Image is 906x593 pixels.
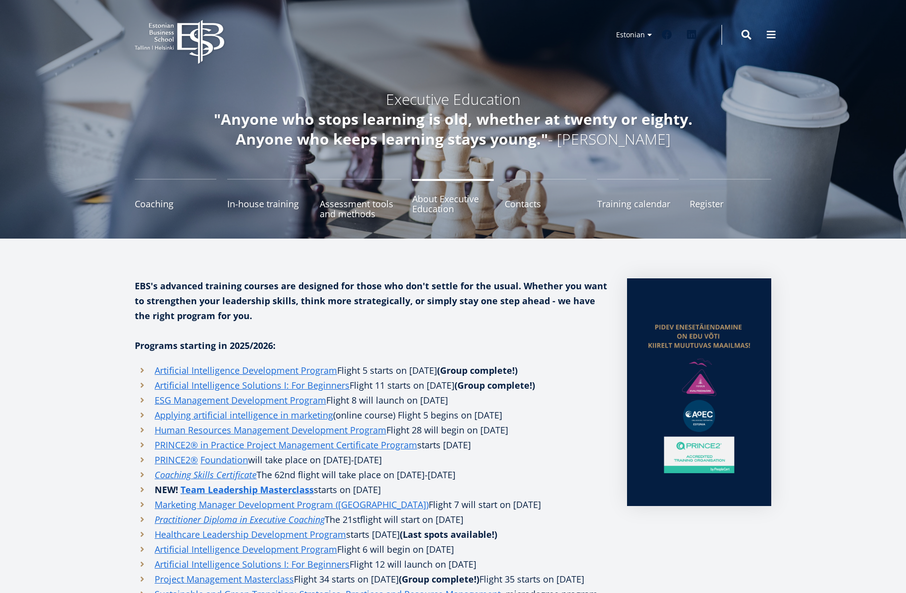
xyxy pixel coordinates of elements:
font: EBS's advanced training courses are designed for those who don't settle for the usual. Whether yo... [135,280,607,322]
font: Flight 28 will begin on [DATE] [386,424,508,436]
a: Contacts [505,179,586,219]
font: Applying artificial intelligence in marketing [155,409,333,421]
font: Artificial Intelligence Development Program [155,364,337,376]
font: ® [190,454,198,466]
font: Coaching Skills Certificate [155,469,257,481]
a: Practitioner Diploma in Executive Coaching [155,512,325,527]
font: Executive Education [386,89,521,109]
a: Project Management Masterclass [155,572,294,587]
font: (Last spots available!) [400,528,497,540]
font: Project Management Masterclass [155,573,294,585]
font: Flight 5 starts on [DATE] [337,364,437,376]
font: Artificial Intelligence Development Program [155,543,337,555]
font: starts on [DATE] [314,484,381,496]
font: Artificial Intelligence Solutions I: For Beginners [155,558,350,570]
a: Healthcare Leadership Development Program [155,527,346,542]
font: Programs starting in 2025/2026: [135,339,275,351]
a: Marketing Manager Development Program ([GEOGRAPHIC_DATA]) [155,497,429,512]
a: Assessment tools and methods [320,179,401,219]
font: (Group complete!) [437,364,518,376]
font: Flight 11 starts on [DATE] [350,379,454,391]
font: In-house training [227,198,299,210]
a: ESG Management Development Program [155,393,326,408]
font: Marketing Manager Development Program ([GEOGRAPHIC_DATA]) [155,499,429,510]
font: Assessment tools and methods [320,198,393,220]
a: Foundation [200,452,248,467]
font: The 21st [325,513,360,525]
a: Human Resources Management Development Program [155,423,386,437]
font: (online course) Flight 5 begins on [DATE] [333,409,502,421]
a: Artificial Intelligence Solutions I: For Beginners [155,378,350,393]
a: Artificial Intelligence Development Program [155,363,337,378]
font: Contacts [505,198,541,210]
font: Human Resources Management Development Program [155,424,386,436]
font: Flight 34 starts on [DATE] [294,573,399,585]
font: Flight 7 will start on [DATE] [429,499,541,510]
a: Coaching Skills Certificate [155,467,257,482]
font: Artificial Intelligence Solutions I: For Beginners [155,379,350,391]
font: Practitioner Diploma in Executive Coaching [155,513,325,525]
a: PRINCE2® in Practice Project Management Certificate Program [155,437,417,452]
a: Coaching [135,179,216,219]
a: Training calendar [597,179,679,219]
font: Training calendar [597,198,670,210]
a: Artificial Intelligence Solutions I: For Beginners [155,557,350,572]
font: Flight 12 will launch on [DATE] [350,558,476,570]
font: starts [DATE] [417,439,471,451]
font: Team Leadership Masterclass [181,484,314,496]
a: Applying artificial intelligence in marketing [155,408,333,423]
font: Register [690,198,724,210]
font: NEW! [155,484,178,496]
font: PRINCE2® in Practice Project Management Certificate Program [155,439,417,451]
a: Register [690,179,771,219]
a: ® [190,452,198,467]
font: flight will start on [DATE] [360,513,463,525]
font: Flight 35 starts on [DATE] [479,573,584,585]
font: PRINCE2 [155,454,190,466]
a: Team Leadership Masterclass [181,482,314,497]
font: (Group complete!) [454,379,535,391]
font: The 62nd flight will take place on [DATE]-[DATE] [257,469,455,481]
font: - [PERSON_NAME] [548,129,671,149]
a: PRINCE2 [155,452,190,467]
a: In-house training [227,179,309,219]
a: About Executive Education [412,179,494,219]
font: About Executive Education [412,193,479,215]
font: Foundation [200,454,248,466]
font: will take place on [DATE]-[DATE] [248,454,382,466]
font: "Anyone who stops learning is old, whether at twenty or eighty. Anyone who keeps learning stays y... [214,109,693,149]
font: (Group complete!) [399,573,479,585]
font: Healthcare Leadership Development Program [155,528,346,540]
font: Flight 6 will begin on [DATE] [337,543,454,555]
font: ESG Management Development Program [155,394,326,406]
font: Coaching [135,198,174,210]
a: Artificial Intelligence Development Program [155,542,337,557]
font: starts [DATE] [346,528,400,540]
font: Flight 8 will launch on [DATE] [326,394,448,406]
